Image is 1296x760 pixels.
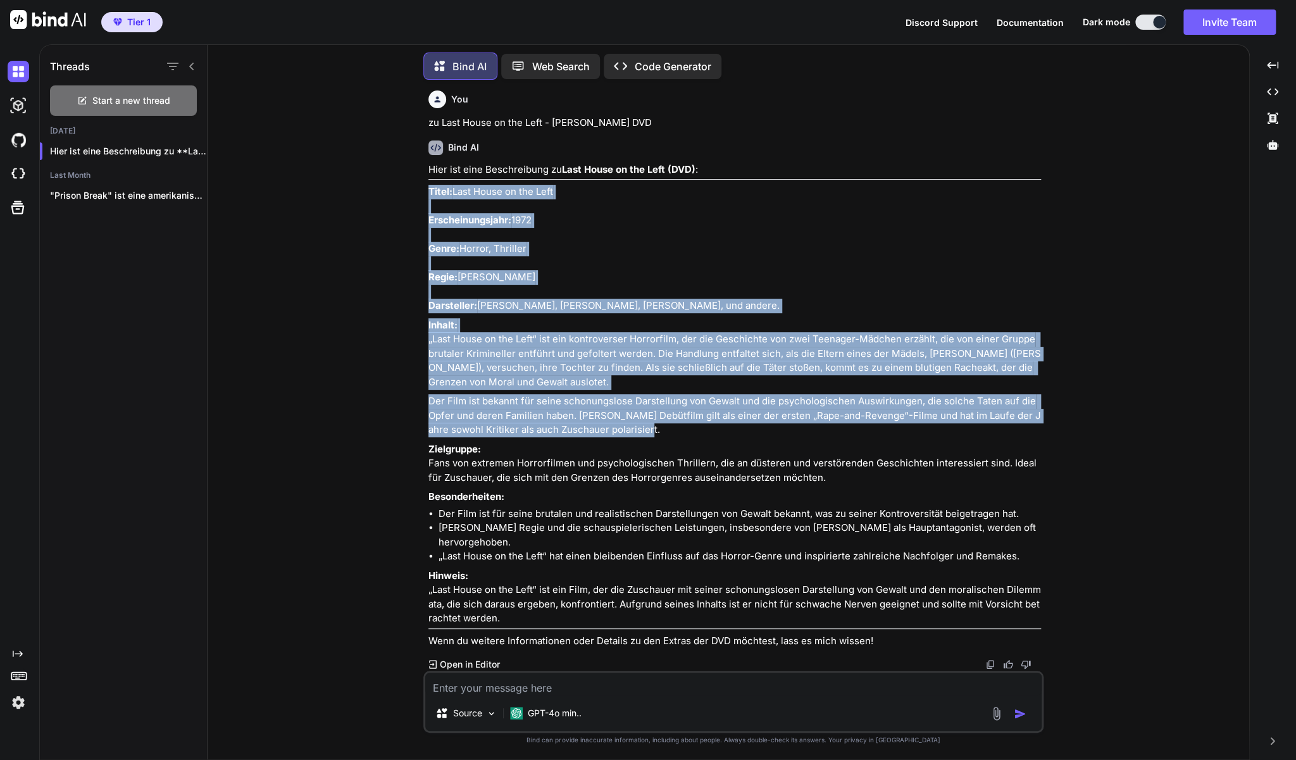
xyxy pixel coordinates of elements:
strong: Darsteller: [428,299,477,311]
p: „Last House on the Left“ ist ein Film, der die Zuschauer mit seiner schonungslosen Darstellung vo... [428,569,1041,626]
p: Bind AI [452,59,487,74]
img: cloudideIcon [8,163,29,185]
p: Bind can provide inaccurate information, including about people. Always double-check its answers.... [423,735,1044,745]
img: GPT-4o mini [510,707,523,720]
p: Hier ist eine Beschreibung zu : [428,163,1041,177]
h2: Last Month [40,170,207,180]
span: Documentation [997,17,1064,28]
span: Start a new thread [92,94,170,107]
img: icon [1014,707,1026,720]
button: premiumTier 1 [101,12,163,32]
h1: Threads [50,59,90,74]
p: Der Film ist bekannt für seine schonungslose Darstellung von Gewalt und die psychologischen Auswi... [428,394,1041,437]
button: Discord Support [906,16,978,29]
strong: Zielgruppe: [428,443,481,455]
img: darkAi-studio [8,95,29,116]
p: Fans von extremen Horrorfilmen und psychologischen Thrillern, die an düsteren und verstörenden Ge... [428,442,1041,485]
strong: Genre: [428,242,459,254]
p: „Last House on the Left“ ist ein kontroverser Horrorfilm, der die Geschichte von zwei Teenager-Mä... [428,318,1041,390]
h6: Bind AI [448,141,479,154]
strong: Titel: [428,185,452,197]
span: Discord Support [906,17,978,28]
button: Documentation [997,16,1064,29]
strong: Besonderheiten: [428,490,504,502]
img: copy [985,659,995,670]
h2: [DATE] [40,126,207,136]
strong: Inhalt: [428,319,458,331]
p: Code Generator [635,59,711,74]
h6: You [451,93,468,106]
p: "Prison Break" ist eine amerikanische Fernsehserie, die... [50,189,207,202]
strong: Last House on the Left (DVD) [562,163,695,175]
span: Tier 1 [127,16,151,28]
img: darkChat [8,61,29,82]
img: settings [8,692,29,713]
span: Dark mode [1083,16,1130,28]
li: Der Film ist für seine brutalen und realistischen Darstellungen von Gewalt bekannt, was zu seiner... [439,507,1041,521]
img: dislike [1021,659,1031,670]
li: „Last House on the Left“ hat einen bleibenden Einfluss auf das Horror-Genre und inspirierte zahlr... [439,549,1041,564]
strong: Hinweis: [428,570,468,582]
img: githubDark [8,129,29,151]
strong: Regie: [428,271,458,283]
button: Invite Team [1183,9,1276,35]
p: Web Search [532,59,590,74]
img: attachment [989,706,1004,721]
li: [PERSON_NAME] Regie und die schauspielerischen Leistungen, insbesondere von [PERSON_NAME] als Hau... [439,521,1041,549]
p: Hier ist eine Beschreibung zu **Last Hou... [50,145,207,158]
p: Source [453,707,482,720]
img: premium [113,18,122,26]
p: GPT-4o min.. [528,707,582,720]
p: zu Last House on the Left - [PERSON_NAME] DVD [428,116,1041,130]
strong: Erscheinungsjahr: [428,214,511,226]
img: like [1003,659,1013,670]
p: Last House on the Left 1972 Horror, Thriller [PERSON_NAME] [PERSON_NAME], [PERSON_NAME], [PERSON_... [428,185,1041,313]
img: Bind AI [10,10,86,29]
p: Wenn du weitere Informationen oder Details zu den Extras der DVD möchtest, lass es mich wissen! [428,634,1041,649]
p: Open in Editor [439,658,499,671]
img: Pick Models [486,708,497,719]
